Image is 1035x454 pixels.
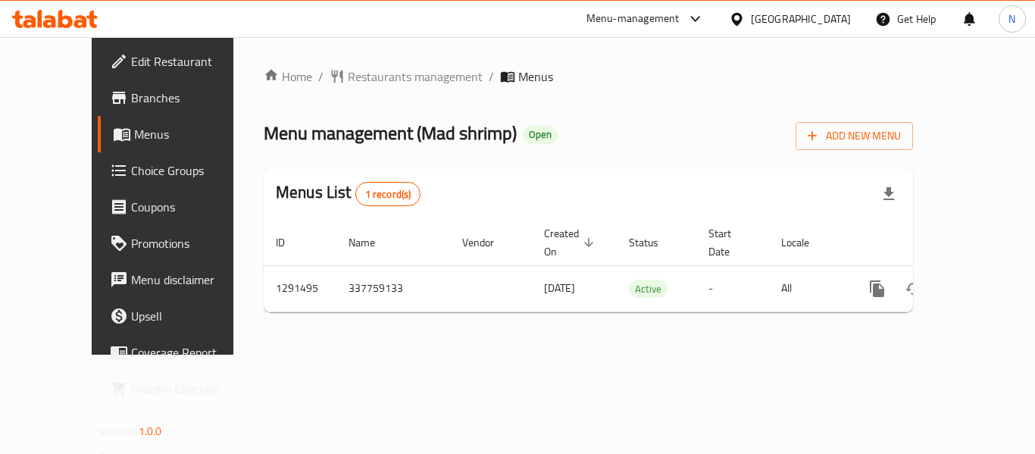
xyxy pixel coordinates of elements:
[131,89,252,107] span: Branches
[808,127,901,146] span: Add New Menu
[99,421,136,441] span: Version:
[847,220,1017,266] th: Actions
[330,67,483,86] a: Restaurants management
[98,43,264,80] a: Edit Restaurant
[769,265,847,312] td: All
[629,280,668,298] span: Active
[139,421,162,441] span: 1.0.0
[318,67,324,86] li: /
[523,126,558,144] div: Open
[264,220,1017,312] table: enhanced table
[131,161,252,180] span: Choice Groups
[523,128,558,141] span: Open
[276,233,305,252] span: ID
[796,122,913,150] button: Add New Menu
[859,271,896,307] button: more
[781,233,829,252] span: Locale
[462,233,514,252] span: Vendor
[1008,11,1015,27] span: N
[586,10,680,28] div: Menu-management
[264,67,913,86] nav: breadcrumb
[355,182,421,206] div: Total records count
[131,380,252,398] span: Grocery Checklist
[896,271,932,307] button: Change Status
[264,116,517,150] span: Menu management ( Mad shrimp )
[544,224,599,261] span: Created On
[98,261,264,298] a: Menu disclaimer
[336,265,450,312] td: 337759133
[98,225,264,261] a: Promotions
[131,198,252,216] span: Coupons
[356,187,421,202] span: 1 record(s)
[518,67,553,86] span: Menus
[98,334,264,371] a: Coverage Report
[696,265,769,312] td: -
[751,11,851,27] div: [GEOGRAPHIC_DATA]
[264,67,312,86] a: Home
[98,152,264,189] a: Choice Groups
[98,298,264,334] a: Upsell
[98,189,264,225] a: Coupons
[98,80,264,116] a: Branches
[98,116,264,152] a: Menus
[544,278,575,298] span: [DATE]
[348,67,483,86] span: Restaurants management
[264,265,336,312] td: 1291495
[98,371,264,407] a: Grocery Checklist
[871,176,907,212] div: Export file
[708,224,751,261] span: Start Date
[489,67,494,86] li: /
[131,343,252,362] span: Coverage Report
[131,52,252,70] span: Edit Restaurant
[276,181,421,206] h2: Menus List
[134,125,252,143] span: Menus
[349,233,395,252] span: Name
[131,234,252,252] span: Promotions
[131,271,252,289] span: Menu disclaimer
[629,233,678,252] span: Status
[131,307,252,325] span: Upsell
